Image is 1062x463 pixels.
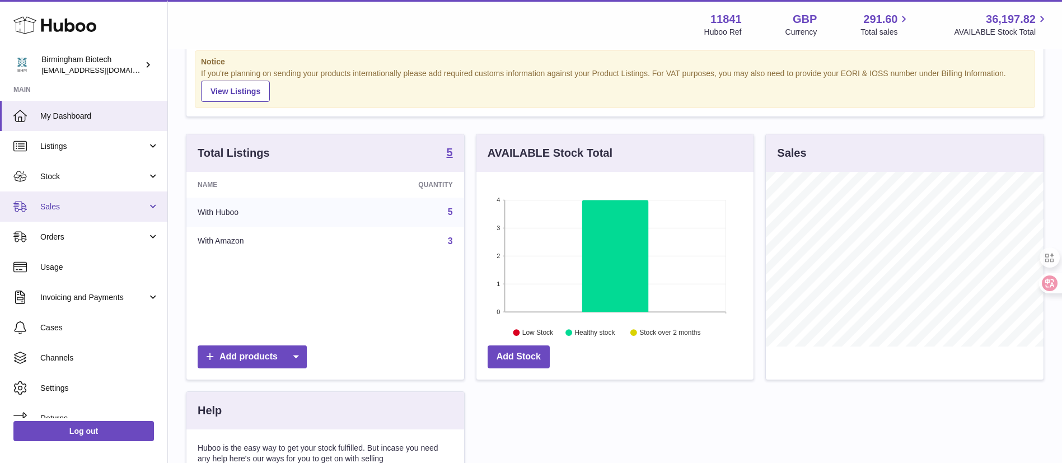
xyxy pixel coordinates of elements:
div: If you're planning on sending your products internationally please add required customs informati... [201,68,1029,102]
span: Usage [40,262,159,273]
strong: Notice [201,57,1029,67]
text: Healthy stock [574,329,615,337]
span: Stock [40,171,147,182]
td: With Huboo [186,198,338,227]
strong: 5 [447,147,453,158]
text: 2 [497,252,500,259]
text: 0 [497,308,500,315]
div: Currency [785,27,817,38]
span: Invoicing and Payments [40,292,147,303]
span: My Dashboard [40,111,159,121]
a: 291.60 Total sales [860,12,910,38]
h3: Help [198,403,222,418]
div: Birmingham Biotech [41,54,142,76]
span: 291.60 [863,12,897,27]
span: Total sales [860,27,910,38]
text: Stock over 2 months [639,329,700,337]
span: Orders [40,232,147,242]
div: Huboo Ref [704,27,742,38]
span: Returns [40,413,159,424]
th: Quantity [338,172,464,198]
span: Cases [40,322,159,333]
a: 5 [448,207,453,217]
a: Add Stock [488,345,550,368]
text: 4 [497,197,500,203]
span: [EMAIL_ADDRESS][DOMAIN_NAME] [41,66,165,74]
td: With Amazon [186,227,338,256]
span: Listings [40,141,147,152]
span: AVAILABLE Stock Total [954,27,1049,38]
h3: Total Listings [198,146,270,161]
text: 3 [497,225,500,231]
a: 3 [448,236,453,246]
th: Name [186,172,338,198]
text: 1 [497,280,500,287]
strong: 11841 [710,12,742,27]
strong: GBP [793,12,817,27]
span: Channels [40,353,159,363]
span: Settings [40,383,159,394]
a: 36,197.82 AVAILABLE Stock Total [954,12,1049,38]
img: m.hsu@birminghambiotech.co.uk [13,57,30,73]
a: View Listings [201,81,270,102]
a: 5 [447,147,453,160]
a: Log out [13,421,154,441]
a: Add products [198,345,307,368]
span: 36,197.82 [986,12,1036,27]
h3: AVAILABLE Stock Total [488,146,612,161]
h3: Sales [777,146,806,161]
text: Low Stock [522,329,554,337]
span: Sales [40,202,147,212]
